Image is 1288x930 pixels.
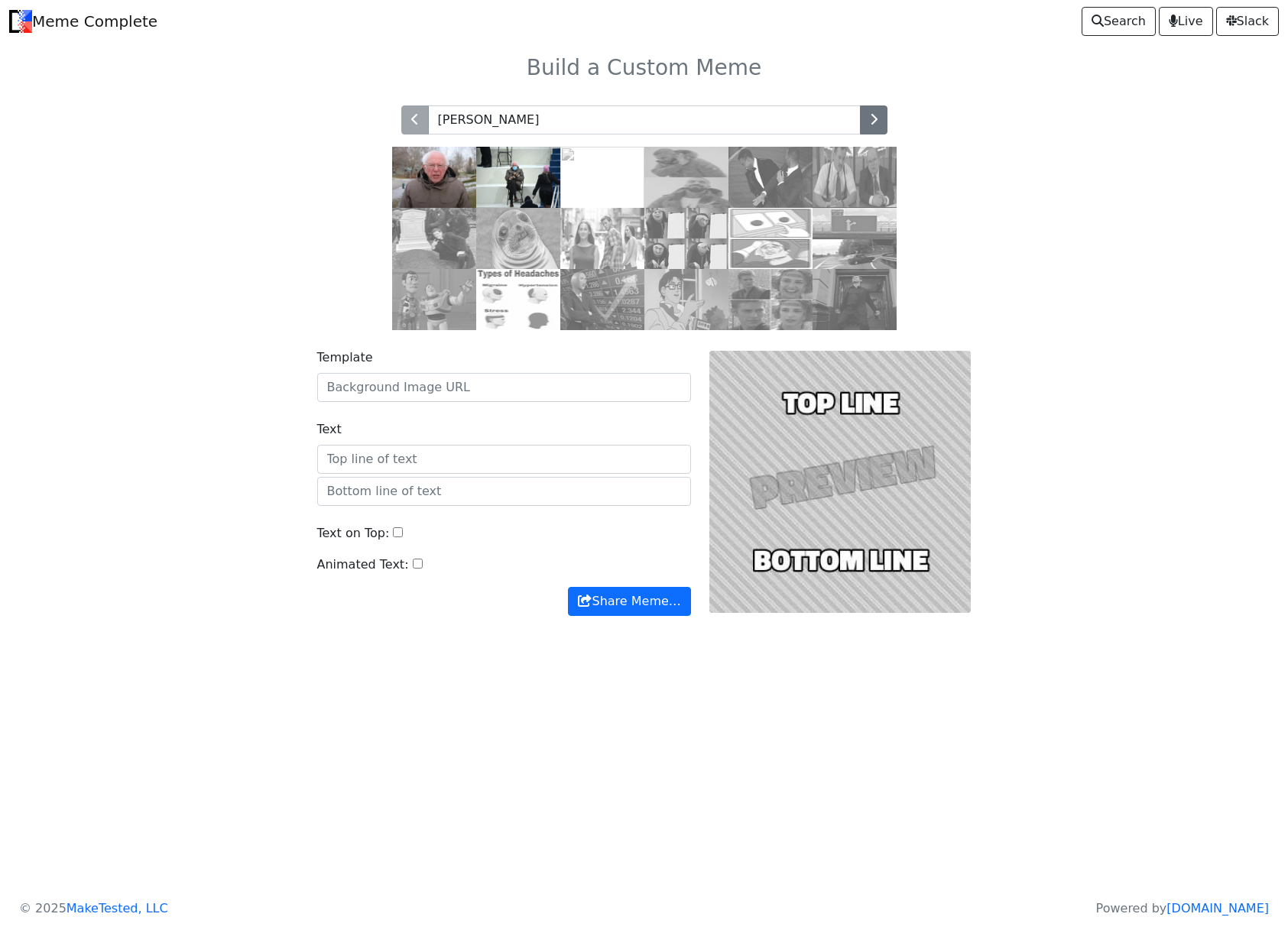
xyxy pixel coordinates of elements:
input: Bottom line of text [317,477,691,506]
a: Search [1082,7,1156,36]
button: Share Meme… [568,587,690,616]
span: Search [1092,12,1146,31]
img: slap.jpg [728,147,813,208]
img: 21xp-sanders-meme-superJumbo-v4.jpg [476,147,560,208]
img: officespace-whatdoyoudohere.gif [813,147,897,208]
input: Template name or description... [428,105,861,134]
img: grave.jpg [392,208,476,269]
label: Text on Top: [317,524,390,543]
img: exit.jpg [813,208,897,269]
img: gru.jpg [644,208,728,269]
span: Live [1169,12,1203,31]
img: stonks.jpg [560,269,644,330]
label: Template [317,348,373,367]
img: right.jpg [728,269,813,330]
img: pigeon.jpg [644,269,728,330]
img: bully-maguire-dance.gif [813,269,897,330]
h3: Build a Custom Meme [149,55,1140,81]
a: Live [1159,7,1213,36]
a: [DOMAIN_NAME] [1166,901,1269,915]
p: © 2025 [19,899,168,918]
span: Slack [1226,12,1269,31]
input: Background Image URL [317,373,691,402]
label: Animated Text: [317,556,409,574]
img: headaches.jpg [476,269,560,330]
a: MakeTested, LLC [67,901,168,915]
img: drake.jpg [644,147,728,208]
img: Meme Complete [9,10,32,33]
a: Slack [1216,7,1279,36]
p: Powered by [1096,899,1269,918]
a: Meme Complete [9,6,157,37]
img: GjFagxx.jpeg [392,147,476,208]
img: 6IUTo1lNQfBs-nOjmuVQFB6lAp0REwOux-0QSIi5DZ4.jpg [560,147,644,208]
img: ds.jpg [728,208,813,269]
input: Top line of text [317,445,691,474]
img: buzz.jpg [392,269,476,330]
img: ams.jpg [476,208,560,269]
img: db.jpg [560,208,644,269]
label: Text [317,420,342,439]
